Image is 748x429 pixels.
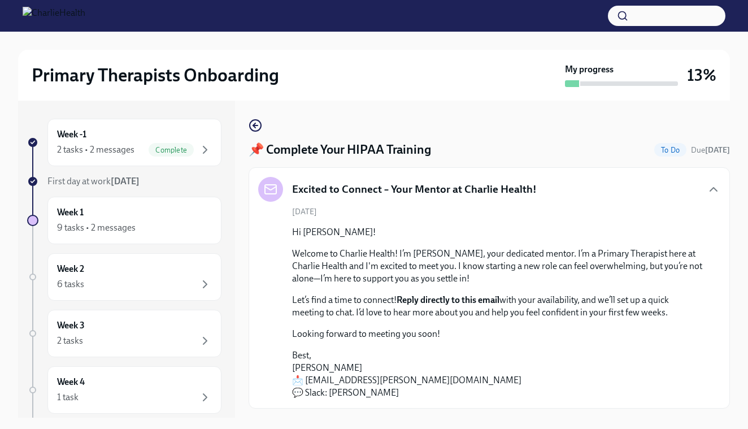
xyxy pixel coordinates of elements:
[705,145,730,155] strong: [DATE]
[292,226,702,239] p: Hi [PERSON_NAME]!
[27,310,221,357] a: Week 32 tasks
[57,391,79,404] div: 1 task
[292,294,702,319] p: Let’s find a time to connect! with your availability, and we’ll set up a quick meeting to chat. I...
[57,278,84,291] div: 6 tasks
[27,253,221,301] a: Week 26 tasks
[292,206,317,217] span: [DATE]
[57,128,86,141] h6: Week -1
[57,376,85,388] h6: Week 4
[27,197,221,244] a: Week 19 tasks • 2 messages
[27,119,221,166] a: Week -12 tasks • 2 messagesComplete
[292,349,702,399] p: Best, [PERSON_NAME] 📩 [EMAIL_ADDRESS][PERSON_NAME][DOMAIN_NAME] 💬 Slack: [PERSON_NAME]
[654,146,686,154] span: To Do
[292,328,702,340] p: Looking forward to meeting you soon!
[57,319,85,332] h6: Week 3
[292,182,537,197] h5: Excited to Connect – Your Mentor at Charlie Health!
[292,248,702,285] p: Welcome to Charlie Health! I’m [PERSON_NAME], your dedicated mentor. I’m a Primary Therapist here...
[32,64,279,86] h2: Primary Therapists Onboarding
[23,7,85,25] img: CharlieHealth
[111,176,140,187] strong: [DATE]
[687,65,716,85] h3: 13%
[47,176,140,187] span: First day at work
[249,141,431,158] h4: 📌 Complete Your HIPAA Training
[27,175,221,188] a: First day at work[DATE]
[57,263,84,275] h6: Week 2
[57,144,134,156] div: 2 tasks • 2 messages
[27,366,221,414] a: Week 41 task
[691,145,730,155] span: August 13th, 2025 10:00
[57,222,136,234] div: 9 tasks • 2 messages
[565,63,614,76] strong: My progress
[397,294,499,305] strong: Reply directly to this email
[149,146,194,154] span: Complete
[57,206,84,219] h6: Week 1
[691,145,730,155] span: Due
[57,335,83,347] div: 2 tasks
